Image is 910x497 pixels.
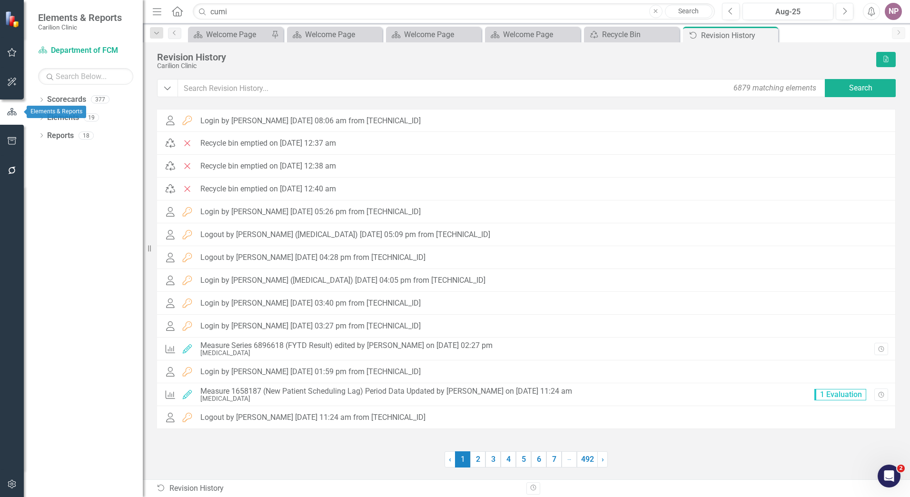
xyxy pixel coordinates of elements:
div: Recycle bin emptied on [DATE] 12:40 am [200,185,336,193]
div: Welcome Page [503,29,578,40]
div: [MEDICAL_DATA] [200,349,493,357]
button: NP [885,3,902,20]
span: 1 Evaluation [814,389,866,400]
input: Search ClearPoint... [193,3,715,20]
a: Welcome Page [487,29,578,40]
a: Scorecards [47,94,86,105]
div: Login by [PERSON_NAME] [DATE] 03:40 pm from [TECHNICAL_ID] [200,299,421,308]
span: ‹ [449,455,451,464]
div: Aug-25 [746,6,830,18]
div: Login by [PERSON_NAME] [DATE] 01:59 pm from [TECHNICAL_ID] [200,368,421,376]
a: Welcome Page [190,29,269,40]
span: 1 [455,451,470,467]
button: Search [825,79,896,97]
div: 19 [84,114,99,122]
a: Search [665,5,712,18]
a: 3 [485,451,501,467]
a: 2 [470,451,485,467]
a: Reports [47,130,74,141]
div: Logout by [PERSON_NAME] [DATE] 04:28 pm from [TECHNICAL_ID] [200,253,425,262]
iframe: Intercom live chat [878,465,900,487]
div: Welcome Page [305,29,380,40]
div: Logout by [PERSON_NAME] ([MEDICAL_DATA]) [DATE] 05:09 pm from [TECHNICAL_ID] [200,230,490,239]
a: Welcome Page [388,29,479,40]
div: 6879 matching elements [731,80,819,96]
a: 5 [516,451,531,467]
div: 377 [91,96,109,104]
span: › [602,455,604,464]
a: Recycle Bin [586,29,677,40]
div: Logout by [PERSON_NAME] [DATE] 11:24 am from [TECHNICAL_ID] [200,413,425,422]
a: Welcome Page [289,29,380,40]
div: Measure Series 6896618 (FYTD Result) edited by [PERSON_NAME] on [DATE] 02:27 pm [200,341,493,350]
div: Carilion Clinic [157,62,871,70]
div: Revision History [156,483,519,494]
img: ClearPoint Strategy [5,11,21,28]
div: Measure 1658187 (New Patient Scheduling Lag) Period Data Updated by [PERSON_NAME] on [DATE] 11:24 am [200,387,572,396]
div: Recycle Bin [602,29,677,40]
a: Department of FCM [38,45,133,56]
a: 492 [577,451,598,467]
a: 6 [531,451,546,467]
a: 4 [501,451,516,467]
div: Recycle bin emptied on [DATE] 12:37 am [200,139,336,148]
button: Aug-25 [742,3,833,20]
div: 18 [79,131,94,139]
div: Welcome Page [206,29,269,40]
div: Login by [PERSON_NAME] [DATE] 03:27 pm from [TECHNICAL_ID] [200,322,421,330]
div: Login by [PERSON_NAME] ([MEDICAL_DATA]) [DATE] 04:05 pm from [TECHNICAL_ID] [200,276,485,285]
div: Welcome Page [404,29,479,40]
span: 2 [897,465,905,472]
div: Revision History [701,30,776,41]
div: Recycle bin emptied on [DATE] 12:38 am [200,162,336,170]
div: [MEDICAL_DATA] [200,395,572,402]
input: Search Below... [38,68,133,85]
div: Login by [PERSON_NAME] [DATE] 08:06 am from [TECHNICAL_ID] [200,117,421,125]
span: Elements & Reports [38,12,122,23]
div: Elements & Reports [27,106,86,118]
div: Revision History [157,52,871,62]
small: Carilion Clinic [38,23,122,31]
div: Login by [PERSON_NAME] [DATE] 05:26 pm from [TECHNICAL_ID] [200,208,421,216]
input: Search Revision History... [178,79,826,97]
a: 7 [546,451,562,467]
